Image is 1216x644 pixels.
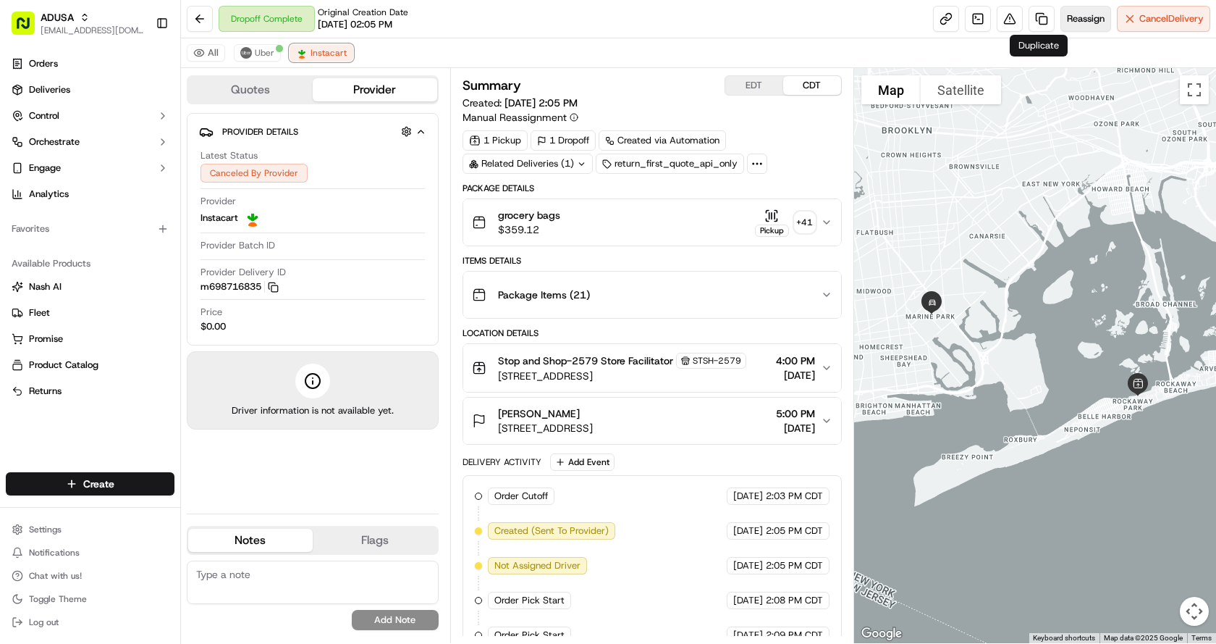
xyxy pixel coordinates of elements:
span: Manual Reassignment [463,110,567,125]
span: Chat with us! [29,570,82,582]
div: 1 Pickup [463,130,528,151]
div: Favorites [6,217,174,241]
button: Reassign [1060,6,1111,32]
span: grocery bags [498,208,560,222]
button: EDT [725,76,783,95]
button: CDT [783,76,841,95]
a: 📗Knowledge Base [9,204,117,230]
button: Settings [6,519,174,540]
button: Keyboard shortcuts [1033,633,1095,643]
img: profile_instacart_ahold_partner.png [244,209,261,227]
a: Analytics [6,183,174,206]
span: Control [29,109,59,122]
span: Order Pick Start [494,594,565,607]
span: Map data ©2025 Google [1104,634,1183,642]
button: grocery bags$359.12Pickup+41 [463,199,841,246]
span: [DATE] [733,594,763,607]
button: Control [6,104,174,127]
a: Powered byPylon [102,245,175,256]
span: Provider [200,195,236,208]
span: Nash AI [29,280,62,293]
span: [DATE] [733,629,763,642]
a: Returns [12,385,169,398]
img: profile_instacart_ahold_partner.png [296,47,308,59]
p: Welcome 👋 [14,58,263,81]
div: Start new chat [49,138,237,153]
button: Show satellite imagery [921,75,1001,104]
a: Open this area in Google Maps (opens a new window) [858,624,905,643]
input: Got a question? Start typing here... [38,93,261,109]
a: Terms (opens in new tab) [1191,634,1212,642]
button: Provider [313,78,437,101]
button: ADUSA[EMAIL_ADDRESS][DOMAIN_NAME] [6,6,150,41]
span: Knowledge Base [29,210,111,225]
button: Manual Reassignment [463,110,578,125]
span: Deliveries [29,83,70,96]
span: Instacart [200,212,238,225]
span: ADUSA [41,10,74,25]
a: Nash AI [12,280,169,293]
div: 💻 [122,212,134,223]
button: Quotes [188,78,313,101]
span: Order Cutoff [494,490,548,503]
button: Flags [313,529,437,552]
button: Start new chat [246,143,263,160]
button: Stop and Shop-2579 Store FacilitatorSTSH-2579[STREET_ADDRESS]4:00 PM[DATE] [463,344,841,392]
span: [STREET_ADDRESS] [498,369,746,383]
span: Original Creation Date [318,7,408,18]
span: Price [200,306,222,319]
span: Analytics [29,188,69,201]
span: Driver information is not available yet. [232,404,394,417]
button: Returns [6,380,174,403]
div: We're available if you need us! [49,153,183,164]
span: 2:05 PM CDT [766,559,823,572]
span: Settings [29,524,62,535]
a: Product Catalog [12,359,169,372]
button: Map camera controls [1180,597,1209,626]
span: [DATE] [776,368,815,382]
img: profile_uber_ahold_partner.png [240,47,252,59]
div: Pickup [755,225,789,237]
span: Log out [29,616,59,628]
span: API Documentation [137,210,232,225]
span: [DATE] 02:05 PM [318,18,392,31]
span: Instacart [311,47,347,59]
div: return_first_quote_api_only [596,154,744,174]
div: 1 Dropoff [531,130,596,151]
span: 5:00 PM [776,406,815,421]
button: Notes [188,529,313,552]
span: Promise [29,333,63,346]
button: Toggle Theme [6,589,174,609]
a: Orders [6,52,174,75]
button: Notifications [6,543,174,563]
button: m698716835 [200,280,279,293]
span: [DATE] [733,524,763,538]
div: 📗 [14,212,26,223]
div: Delivery Activity [463,456,541,468]
span: Provider Details [222,126,298,138]
button: Fleet [6,301,174,325]
div: Items Details [463,255,842,267]
a: Created via Automation [599,130,726,151]
a: 💻API Documentation [117,204,238,230]
div: Duplicate [1010,35,1068,57]
span: Reassign [1067,12,1105,25]
span: Orders [29,57,58,70]
a: Deliveries [6,78,174,101]
button: Nash AI [6,275,174,298]
span: Stop and Shop-2579 Store Facilitator [498,354,673,368]
button: Chat with us! [6,566,174,586]
button: Log out [6,612,174,632]
h3: Summary [463,79,521,92]
span: $0.00 [200,320,226,333]
button: Toggle fullscreen view [1180,75,1209,104]
span: Create [83,477,114,491]
button: CancelDelivery [1117,6,1210,32]
span: Fleet [29,306,50,319]
span: Order Pick Start [494,629,565,642]
span: [STREET_ADDRESS] [498,421,593,435]
span: [DATE] [733,559,763,572]
span: 2:08 PM CDT [766,594,823,607]
span: Uber [255,47,274,59]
